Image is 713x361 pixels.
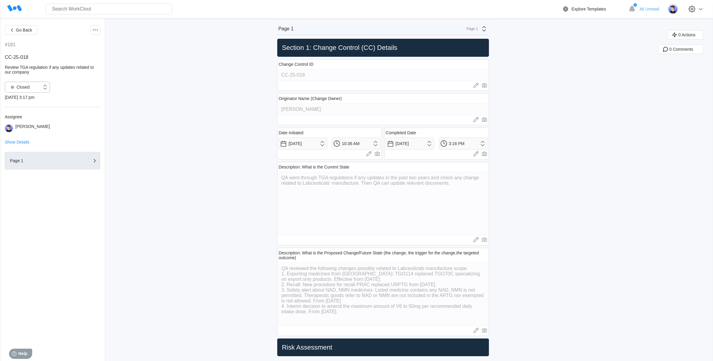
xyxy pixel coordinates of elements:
input: Search WorkClout [46,4,172,14]
button: 0 Actions [667,30,703,40]
div: Page 1 [278,26,294,32]
span: Go Back [16,28,32,32]
button: Page 1 [5,152,100,169]
div: [PERSON_NAME] [15,124,50,132]
img: user-5.png [668,4,678,14]
span: 0 Comments [669,47,693,51]
button: Show Details [5,140,29,144]
div: Change Control ID [279,62,314,67]
div: Date Initiated [279,130,304,135]
div: #181 [5,42,16,47]
div: Review TGA regulation if any updates related to our company [5,65,100,74]
span: 46 Unread [640,7,659,11]
textarea: QA reviewed the following changes possibly related to Labceuticals manufacture scope. 1. Exportin... [279,262,487,326]
h2: Risk Assessment [280,343,487,352]
div: Description: What is the Current State [279,165,349,169]
span: CC-25-018 [5,55,28,60]
div: Originator Name (Change Owner) [279,96,342,101]
div: Page 1 [10,159,70,163]
input: Type here... [279,103,487,115]
div: Assignee [5,114,100,119]
div: Page 1 [463,27,478,31]
h2: Section 1: Change Control (CC) Details [280,44,487,52]
div: Explore Templates [572,7,606,11]
span: 0 Actions [678,33,696,37]
textarea: QA went through TGA regulations if any updates in the past two years and check any change related... [279,172,487,235]
input: Select a time [332,138,380,150]
img: user-5.png [5,124,13,132]
input: Select a date [386,138,434,150]
div: Completed Date [386,130,416,135]
button: 0 Comments [658,44,703,54]
button: Go Back [5,25,37,35]
input: Type here... [279,69,487,81]
div: Description: What is the Proposed Change/Future State (the change, the trigger for the change,the... [279,250,487,260]
a: Explore Templates [562,5,625,13]
input: Select a time [439,138,487,150]
input: Select a date [279,138,327,150]
div: [DATE] 3:17 pm [5,95,100,100]
div: Closed [8,83,30,91]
